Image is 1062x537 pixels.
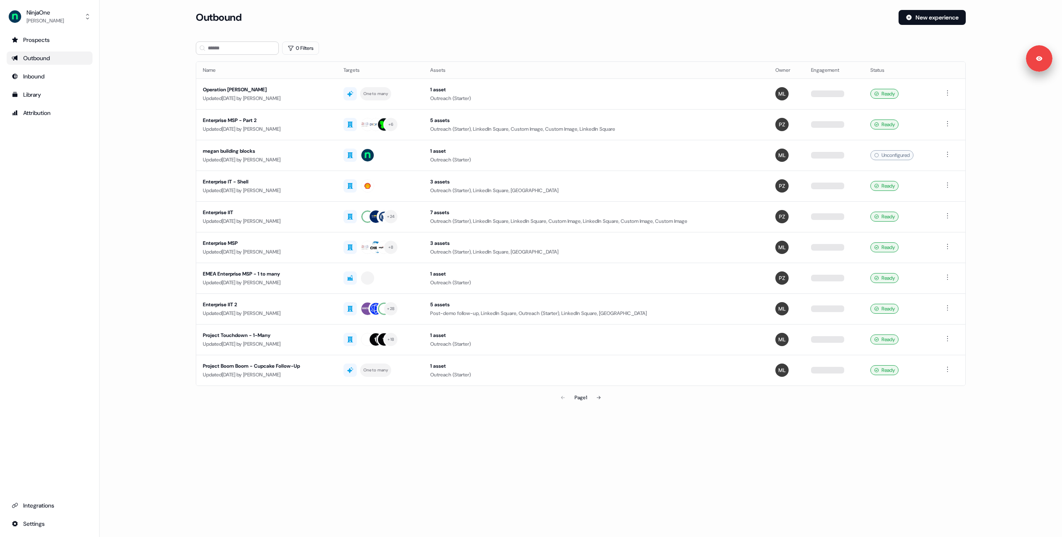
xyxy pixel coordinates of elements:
div: Outreach (Starter) [430,156,762,164]
div: Outreach (Starter), LinkedIn Square, Custom Image, Custom Image, LinkedIn Square [430,125,762,133]
a: Go to prospects [7,33,93,46]
div: Updated [DATE] by [PERSON_NAME] [203,186,330,195]
div: Outreach (Starter) [430,371,762,379]
div: + 28 [387,305,395,312]
div: Project Boom Boom - Cupcake Follow-Up [203,362,330,370]
img: Petra [775,210,789,223]
div: Enterprise MSP [203,239,330,247]
div: 5 assets [430,300,762,309]
a: Go to integrations [7,499,93,512]
h3: Outbound [196,11,241,24]
div: 5 assets [430,116,762,124]
th: Status [864,62,935,78]
div: + 18 [387,336,394,343]
div: Prospects [12,36,88,44]
div: Inbound [12,72,88,81]
th: Targets [337,62,424,78]
div: Outreach (Starter) [430,278,762,287]
div: Ready [870,181,899,191]
img: Megan [775,302,789,315]
a: Go to integrations [7,517,93,530]
div: One to many [363,366,388,374]
div: Outreach (Starter), LinkedIn Square, [GEOGRAPHIC_DATA] [430,248,762,256]
div: Ready [870,242,899,252]
img: Megan [775,333,789,346]
div: Updated [DATE] by [PERSON_NAME] [203,217,330,225]
img: Megan [775,241,789,254]
a: Go to attribution [7,106,93,120]
div: [PERSON_NAME] [27,17,64,25]
div: Page 1 [575,393,587,402]
button: 0 Filters [282,41,319,55]
a: Go to outbound experience [7,51,93,65]
div: Outreach (Starter) [430,340,762,348]
div: Ready [870,212,899,222]
div: Ready [870,273,899,283]
div: Outreach (Starter), LinkedIn Square, [GEOGRAPHIC_DATA] [430,186,762,195]
a: Go to templates [7,88,93,101]
div: Outbound [12,54,88,62]
div: Library [12,90,88,99]
div: Post-demo follow-up, LinkedIn Square, Outreach (Starter), LinkedIn Square, [GEOGRAPHIC_DATA] [430,309,762,317]
div: Ready [870,120,899,129]
div: 3 assets [430,178,762,186]
div: Ready [870,304,899,314]
div: Enterprise MSP - Part 2 [203,116,330,124]
div: Ready [870,365,899,375]
div: EMEA Enterprise MSP - 1 to many [203,270,330,278]
div: NinjaOne [27,8,64,17]
img: Megan [775,87,789,100]
button: NinjaOne[PERSON_NAME] [7,7,93,27]
th: Assets [424,62,768,78]
div: 1 asset [430,85,762,94]
div: Updated [DATE] by [PERSON_NAME] [203,340,330,348]
div: One to many [363,90,388,98]
div: 3 assets [430,239,762,247]
div: 1 asset [430,362,762,370]
div: Updated [DATE] by [PERSON_NAME] [203,278,330,287]
div: Updated [DATE] by [PERSON_NAME] [203,371,330,379]
div: Operation [PERSON_NAME] [203,85,330,94]
div: Updated [DATE] by [PERSON_NAME] [203,309,330,317]
div: 1 asset [430,331,762,339]
th: Name [196,62,337,78]
div: Outreach (Starter), LinkedIn Square, LinkedIn Square, Custom Image, LinkedIn Square, Custom Image... [430,217,762,225]
div: Ready [870,334,899,344]
div: + 6 [388,121,394,128]
div: Updated [DATE] by [PERSON_NAME] [203,94,330,103]
div: Updated [DATE] by [PERSON_NAME] [203,156,330,164]
div: 1 asset [430,147,762,155]
div: Unconfigured [870,150,913,160]
img: Megan [775,149,789,162]
div: Integrations [12,501,88,510]
div: Enterprise IIT 2 [203,300,330,309]
img: Petra [775,118,789,131]
img: Megan [775,364,789,377]
div: Enterprise IIT [203,208,330,217]
a: Go to Inbound [7,70,93,83]
div: Updated [DATE] by [PERSON_NAME] [203,248,330,256]
div: 7 assets [430,208,762,217]
button: New experience [899,10,966,25]
div: + 8 [388,244,394,251]
div: Outreach (Starter) [430,94,762,103]
div: Attribution [12,109,88,117]
div: + 24 [387,213,395,220]
img: Petra [775,271,789,285]
div: Enterprise IT - Shell [203,178,330,186]
th: Owner [769,62,805,78]
div: megan building blocks [203,147,330,155]
div: 1 asset [430,270,762,278]
div: Settings [12,520,88,528]
div: Ready [870,89,899,99]
img: Petra [775,179,789,193]
th: Engagement [804,62,864,78]
div: Updated [DATE] by [PERSON_NAME] [203,125,330,133]
div: Project Touchdown - 1-Many [203,331,330,339]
